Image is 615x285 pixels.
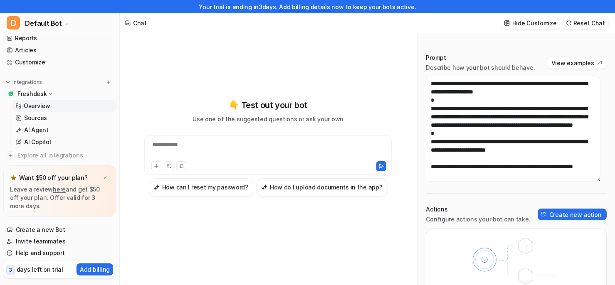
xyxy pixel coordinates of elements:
a: here [53,186,66,193]
h3: How can I reset my password? [162,183,248,192]
p: 👇 Test out your bot [229,99,307,111]
button: View examples [547,57,607,69]
a: Add billing details [279,3,330,10]
a: Customize [3,57,116,68]
button: How do I upload documents in the app?How do I upload documents in the app? [257,178,388,197]
a: Create a new Bot [3,224,116,236]
a: AI Agent [12,124,116,136]
img: explore all integrations [7,151,15,160]
span: D [7,16,20,29]
a: Sources [12,112,116,124]
p: AI Copilot [24,138,52,146]
a: Reports [3,32,116,44]
p: Configure actions your bot can take. [426,215,530,224]
p: 3 [9,266,12,274]
h3: How do I upload documents in the app? [270,183,383,192]
img: customize [504,20,510,26]
a: Explore all integrations [3,150,116,161]
img: expand menu [5,79,11,85]
button: Create new action [538,209,607,220]
a: AI Copilot [12,136,116,148]
span: Explore all integrations [17,149,113,162]
button: Add billing [77,263,113,275]
p: Actions [426,205,530,214]
div: Chat [133,19,147,27]
p: Overview [24,102,50,110]
a: Invite teammates [3,236,116,247]
p: Freshdesk [17,90,47,98]
button: How can I reset my password?How can I reset my password? [149,178,253,197]
img: menu_add.svg [106,79,111,85]
span: Default Bot [25,17,62,29]
p: days left on trial [17,265,63,274]
p: Describe how your bot should behave. [426,64,535,72]
a: Overview [12,100,116,112]
p: Add billing [80,265,110,274]
img: x [103,175,108,181]
img: create-action-icon.svg [541,211,547,217]
p: Sources [24,114,47,122]
p: AI Agent [24,126,49,134]
button: Reset Chat [563,17,608,29]
img: How do I upload documents in the app? [262,184,267,190]
img: Freshdesk [8,91,13,96]
button: Hide Customize [501,17,560,29]
p: Use one of the suggested questions or ask your own [193,115,343,123]
a: Help and support [3,247,116,259]
p: Want $50 off your plan? [19,174,88,182]
p: Leave a review and get $50 off your plan. Offer valid for 3 more days. [10,185,109,210]
a: Articles [3,44,116,56]
button: Integrations [3,78,44,86]
img: star [10,174,17,181]
p: Integrations [12,79,42,86]
img: reset [566,20,572,26]
img: How can I reset my password? [154,184,160,190]
p: Prompt [426,54,535,62]
p: Hide Customize [512,19,557,27]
